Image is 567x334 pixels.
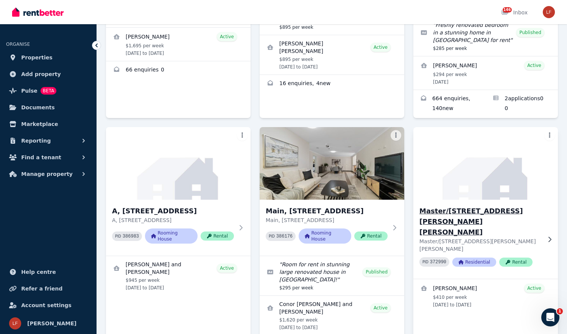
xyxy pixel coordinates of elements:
[430,259,446,265] code: 372990
[499,258,533,267] span: Rental
[21,301,72,310] span: Account settings
[27,319,76,328] span: [PERSON_NAME]
[269,234,275,238] small: PID
[391,130,401,141] button: More options
[21,53,53,62] span: Properties
[413,17,558,56] a: Edit listing: Freshly renovated bedroom in a stunning home in Stratton for rent
[413,279,558,312] a: View details for Joseph Fonseka
[557,308,563,314] span: 1
[6,298,90,313] a: Account settings
[6,281,90,296] a: Refer a friend
[106,256,251,295] a: View details for Kermo Maeg and Gerdo Hallibas
[21,86,37,95] span: Pulse
[9,317,21,329] img: Leo Fung
[21,284,62,293] span: Refer a friend
[40,87,56,95] span: BETA
[115,234,121,238] small: PID
[503,7,512,12] span: 146
[6,150,90,165] button: Find a tenant
[266,206,388,216] h3: Main, [STREET_ADDRESS]
[12,6,64,18] img: RentBetter
[543,6,555,18] img: Leo Fung
[541,308,559,326] iframe: Intercom live chat
[106,127,251,200] img: A, 4 Kaputar Ct
[6,42,30,47] span: ORGANISE
[21,267,56,277] span: Help centre
[21,70,61,79] span: Add property
[486,90,558,118] a: Applications for 40 Tatlock Way, Stratton
[6,166,90,182] button: Manage property
[260,75,404,93] a: Enquiries for 13 Redwood Crescent, Youngtown
[419,206,541,238] h3: Master/[STREET_ADDRESS][PERSON_NAME][PERSON_NAME]
[501,9,528,16] div: Inbox
[106,28,251,61] a: View details for Korann Halvorsen
[112,216,234,224] p: A, [STREET_ADDRESS]
[413,127,558,279] a: Master/40 Tatlock Way, StrattonMaster/[STREET_ADDRESS][PERSON_NAME][PERSON_NAME]Master/[STREET_AD...
[106,127,251,256] a: A, 4 Kaputar CtA, [STREET_ADDRESS]A, [STREET_ADDRESS]PID 386983Rooming HouseRental
[21,120,58,129] span: Marketplace
[413,90,486,118] a: Enquiries for 40 Tatlock Way, Stratton
[21,136,51,145] span: Reporting
[6,264,90,280] a: Help centre
[544,130,555,141] button: More options
[201,231,234,241] span: Rental
[6,50,90,65] a: Properties
[419,238,541,253] p: Master/[STREET_ADDRESS][PERSON_NAME][PERSON_NAME]
[6,83,90,98] a: PulseBETA
[6,67,90,82] a: Add property
[21,153,61,162] span: Find a tenant
[260,35,404,75] a: View details for Syed Raza Rizvi
[112,206,234,216] h3: A, [STREET_ADDRESS]
[260,127,404,256] a: Main, 4 Kaputar CtMain, [STREET_ADDRESS]Main, [STREET_ADDRESS]PID 386176Rooming HouseRental
[21,169,73,179] span: Manage property
[260,127,404,200] img: Main, 4 Kaputar Ct
[266,216,388,224] p: Main, [STREET_ADDRESS]
[21,103,55,112] span: Documents
[413,56,558,90] a: View details for Grace Scelly
[6,133,90,148] button: Reporting
[123,234,139,239] code: 386983
[6,117,90,132] a: Marketplace
[106,61,251,79] a: Enquiries for 7 Hillcrest Road, Alexander Heights
[410,125,561,202] img: Master/40 Tatlock Way, Stratton
[422,260,428,264] small: PID
[145,228,198,244] span: Rooming House
[6,100,90,115] a: Documents
[299,228,351,244] span: Rooming House
[260,256,404,295] a: Edit listing: Room for rent in stunning large renovated house in Ballajura!
[354,231,388,241] span: Rental
[276,234,293,239] code: 386176
[452,258,496,267] span: Residential
[237,130,248,141] button: More options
